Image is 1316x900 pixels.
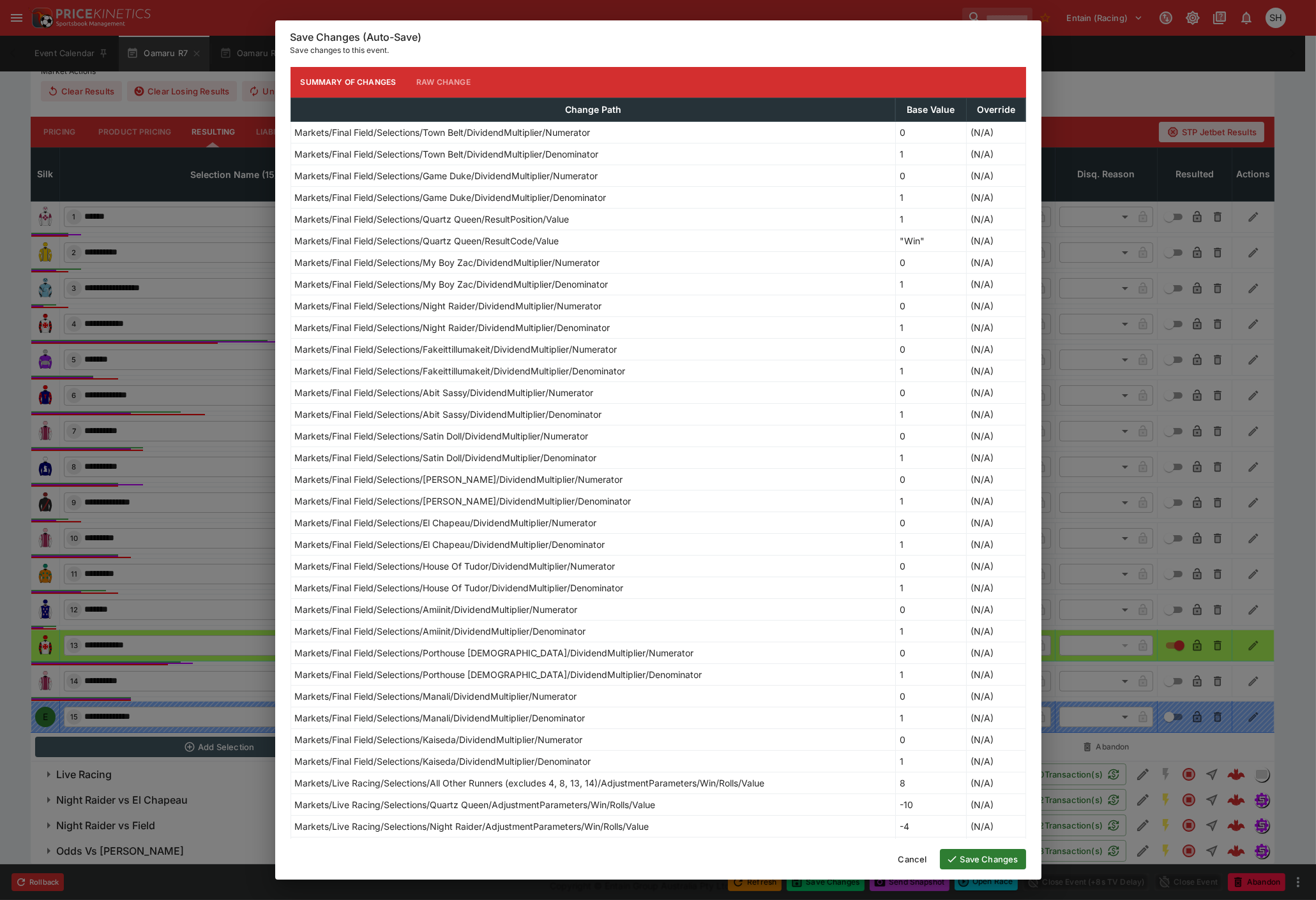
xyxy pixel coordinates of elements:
p: Markets/Final Field/Selections/Porthouse [DEMOGRAPHIC_DATA]/DividendMultiplier/Numerator [295,646,694,660]
p: Markets/Final Field/Selections/[PERSON_NAME]/DividendMultiplier/Numerator [295,473,623,486]
td: 0 [895,642,966,663]
p: Markets/Final Field/Selections/Amiinit/DividendMultiplier/Numerator [295,603,578,616]
td: 0 [895,425,966,446]
td: (N/A) [967,230,1025,251]
td: 0 [895,121,966,143]
td: 0 [895,512,966,533]
td: (N/A) [967,186,1025,208]
p: Markets/Final Field/Selections/Amiinit/DividendMultiplier/Denominator [295,624,586,638]
td: (N/A) [967,165,1025,186]
td: 2 [895,837,966,859]
td: 1 [895,186,966,208]
td: (N/A) [967,837,1025,859]
p: Markets/Final Field/Selections/My Boy Zac/DividendMultiplier/Denominator [295,277,609,291]
td: (N/A) [967,620,1025,642]
p: Markets/Final Field/Selections/Porthouse [DEMOGRAPHIC_DATA]/DividendMultiplier/Denominator [295,668,702,681]
td: 1 [895,577,966,598]
p: Markets/Live Racing/Selections/Quartz Queen/AdjustmentParameters/Win/Rolls/Value [295,798,656,811]
p: Markets/Final Field/Selections/El Chapeau/DividendMultiplier/Numerator [295,516,597,529]
button: Summary of Changes [291,67,407,98]
p: Markets/Final Field/Selections/Kaiseda/DividendMultiplier/Denominator [295,755,591,768]
td: 0 [895,728,966,750]
td: (N/A) [967,685,1025,707]
p: Markets/Final Field/Selections/Satin Doll/DividendMultiplier/Numerator [295,429,589,443]
td: 1 [895,707,966,728]
p: Markets/Final Field/Selections/Kaiseda/DividendMultiplier/Numerator [295,733,583,746]
p: Markets/Final Field/Selections/Abit Sassy/DividendMultiplier/Numerator [295,386,594,399]
td: 0 [895,338,966,360]
p: Markets/Final Field/Selections/Town Belt/DividendMultiplier/Denominator [295,147,599,161]
p: Markets/Final Field/Selections/Town Belt/DividendMultiplier/Numerator [295,126,591,139]
button: Cancel [891,849,935,869]
button: Save Changes [940,849,1026,869]
p: Markets/Final Field/Selections/Abit Sassy/DividendMultiplier/Denominator [295,408,602,421]
td: 1 [895,273,966,295]
td: 1 [895,208,966,230]
td: 0 [895,598,966,620]
td: (N/A) [967,642,1025,663]
td: 1 [895,750,966,772]
p: Markets/Final Field/Selections/My Boy Zac/DividendMultiplier/Numerator [295,256,600,269]
p: Markets/Final Field/Selections/El Chapeau/DividendMultiplier/Denominator [295,538,605,551]
p: Markets/Final Field/Selections/House Of Tudor/DividendMultiplier/Numerator [295,559,616,573]
th: Change Path [291,98,895,121]
td: (N/A) [967,251,1025,273]
td: 1 [895,143,966,165]
td: (N/A) [967,815,1025,837]
p: Markets/Final Field/Selections/Manali/DividendMultiplier/Numerator [295,690,577,703]
p: Markets/Final Field/Selections/Manali/DividendMultiplier/Denominator [295,711,586,725]
td: (N/A) [967,425,1025,446]
td: 1 [895,403,966,425]
p: Markets/Final Field/Selections/Night Raider/DividendMultiplier/Numerator [295,299,602,313]
td: 1 [895,360,966,381]
td: (N/A) [967,381,1025,403]
p: Markets/Final Field/Selections/Night Raider/DividendMultiplier/Denominator [295,321,610,334]
p: Markets/Final Field/Selections/Quartz Queen/ResultCode/Value [295,234,559,247]
td: 0 [895,555,966,577]
td: 1 [895,446,966,468]
td: 1 [895,620,966,642]
td: (N/A) [967,707,1025,728]
td: -10 [895,793,966,815]
td: (N/A) [967,143,1025,165]
td: 0 [895,685,966,707]
td: (N/A) [967,728,1025,750]
td: 0 [895,381,966,403]
td: (N/A) [967,598,1025,620]
h6: Save Changes (Auto-Save) [291,31,1026,44]
td: (N/A) [967,403,1025,425]
td: (N/A) [967,295,1025,316]
td: 0 [895,165,966,186]
p: Markets/Final Field/Selections/Quartz Queen/ResultPosition/Value [295,212,570,226]
td: 1 [895,533,966,555]
p: Markets/Live Racing/Selections/Night Raider/AdjustmentParameters/Win/Rolls/Value [295,820,649,833]
td: (N/A) [967,490,1025,512]
p: Save changes to this event. [291,44,1026,57]
td: (N/A) [967,663,1025,685]
td: (N/A) [967,121,1025,143]
p: Markets/Final Field/Selections/Game Duke/DividendMultiplier/Numerator [295,169,598,182]
td: (N/A) [967,772,1025,793]
td: -4 [895,815,966,837]
td: (N/A) [967,468,1025,490]
td: (N/A) [967,360,1025,381]
td: 0 [895,251,966,273]
td: (N/A) [967,750,1025,772]
td: 1 [895,490,966,512]
p: Markets/Live Racing/Selections/All Other Runners (excludes 4, 8, 13, 14)/AdjustmentParameters/Win... [295,776,765,790]
td: (N/A) [967,338,1025,360]
p: Markets/Final Field/Selections/House Of Tudor/DividendMultiplier/Denominator [295,581,624,594]
button: Raw Change [406,67,481,98]
td: 8 [895,772,966,793]
td: (N/A) [967,316,1025,338]
p: Markets/Final Field/Selections/[PERSON_NAME]/DividendMultiplier/Denominator [295,494,632,508]
td: (N/A) [967,446,1025,468]
td: 1 [895,316,966,338]
p: Markets/Final Field/Selections/Satin Doll/DividendMultiplier/Denominator [295,451,597,464]
th: Base Value [895,98,966,121]
td: 1 [895,663,966,685]
td: (N/A) [967,533,1025,555]
td: (N/A) [967,555,1025,577]
td: 0 [895,295,966,316]
p: Markets/Final Field/Selections/Fakeittillumakeit/DividendMultiplier/Numerator [295,343,617,356]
